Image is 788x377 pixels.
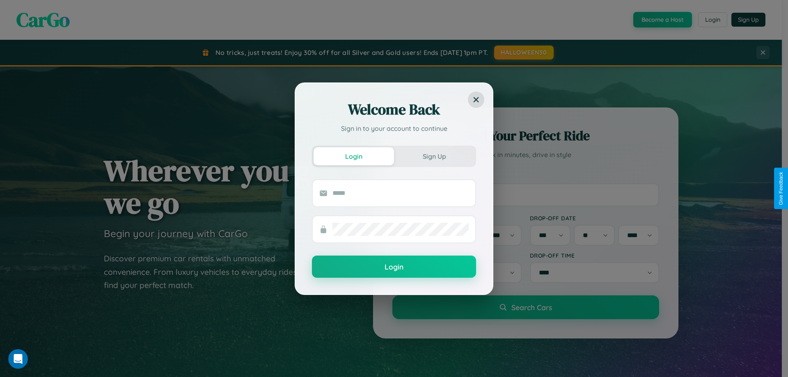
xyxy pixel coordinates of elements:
[312,100,476,119] h2: Welcome Back
[314,147,394,165] button: Login
[312,256,476,278] button: Login
[312,123,476,133] p: Sign in to your account to continue
[394,147,474,165] button: Sign Up
[8,349,28,369] iframe: Intercom live chat
[778,172,784,205] div: Give Feedback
